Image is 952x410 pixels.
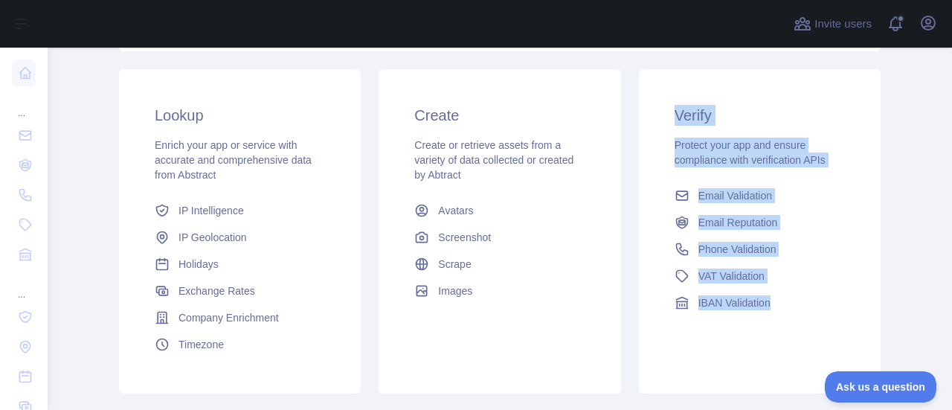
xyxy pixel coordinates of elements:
a: VAT Validation [669,263,851,289]
a: Screenshot [408,224,591,251]
a: Scrape [408,251,591,278]
a: Images [408,278,591,304]
span: Create or retrieve assets from a variety of data collected or created by Abtract [414,139,573,181]
iframe: Toggle Customer Support [825,371,937,403]
div: ... [12,271,36,301]
span: IBAN Validation [698,295,771,310]
a: IP Intelligence [149,197,331,224]
a: Timezone [149,331,331,358]
span: Email Validation [698,188,772,203]
a: Phone Validation [669,236,851,263]
a: Email Validation [669,182,851,209]
span: Company Enrichment [178,310,279,325]
span: Protect your app and ensure compliance with verification APIs [675,139,826,166]
span: Avatars [438,203,473,218]
span: Phone Validation [698,242,776,257]
a: Holidays [149,251,331,278]
h3: Create [414,105,585,126]
h3: Lookup [155,105,325,126]
h3: Verify [675,105,845,126]
span: Scrape [438,257,471,272]
span: Images [438,284,472,298]
div: ... [12,89,36,119]
span: Exchange Rates [178,284,255,298]
a: Avatars [408,197,591,224]
span: Screenshot [438,230,491,245]
a: Company Enrichment [149,304,331,331]
span: Invite users [814,16,872,33]
a: IBAN Validation [669,289,851,316]
span: IP Geolocation [178,230,247,245]
button: Invite users [791,12,875,36]
a: Exchange Rates [149,278,331,304]
a: IP Geolocation [149,224,331,251]
span: IP Intelligence [178,203,244,218]
span: Holidays [178,257,219,272]
a: Email Reputation [669,209,851,236]
span: Email Reputation [698,215,778,230]
span: VAT Validation [698,269,765,284]
span: Enrich your app or service with accurate and comprehensive data from Abstract [155,139,312,181]
span: Timezone [178,337,224,352]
